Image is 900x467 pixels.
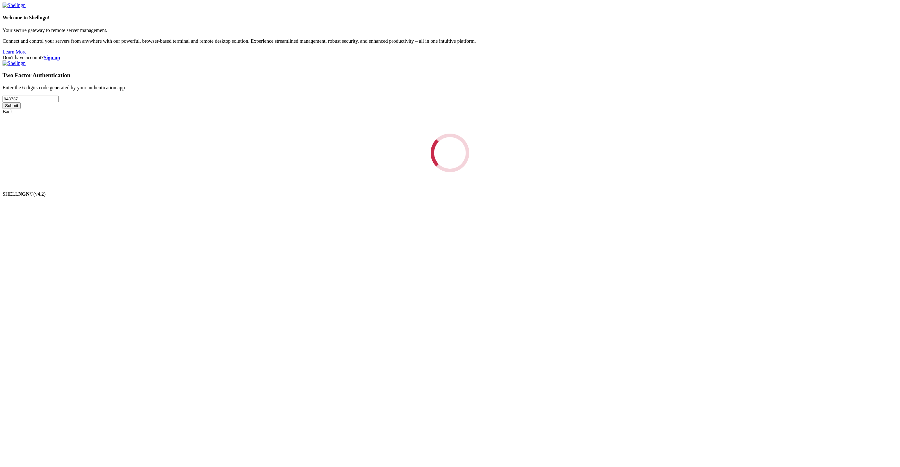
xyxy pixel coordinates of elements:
input: Two factor code [3,96,59,102]
div: Don't have account? [3,55,897,60]
img: Shellngn [3,60,26,66]
p: Connect and control your servers from anywhere with our powerful, browser-based terminal and remo... [3,38,897,44]
a: Back [3,109,13,114]
a: Sign up [44,55,60,60]
div: Loading... [429,132,471,174]
span: 4.2.0 [34,191,46,197]
p: Your secure gateway to remote server management. [3,28,897,33]
b: NGN [18,191,30,197]
h3: Two Factor Authentication [3,72,897,79]
h4: Welcome to Shellngn! [3,15,897,21]
a: Learn More [3,49,27,54]
img: Shellngn [3,3,26,8]
span: SHELL © [3,191,46,197]
p: Enter the 6-digits code generated by your authentication app. [3,85,897,91]
input: Submit [3,102,21,109]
